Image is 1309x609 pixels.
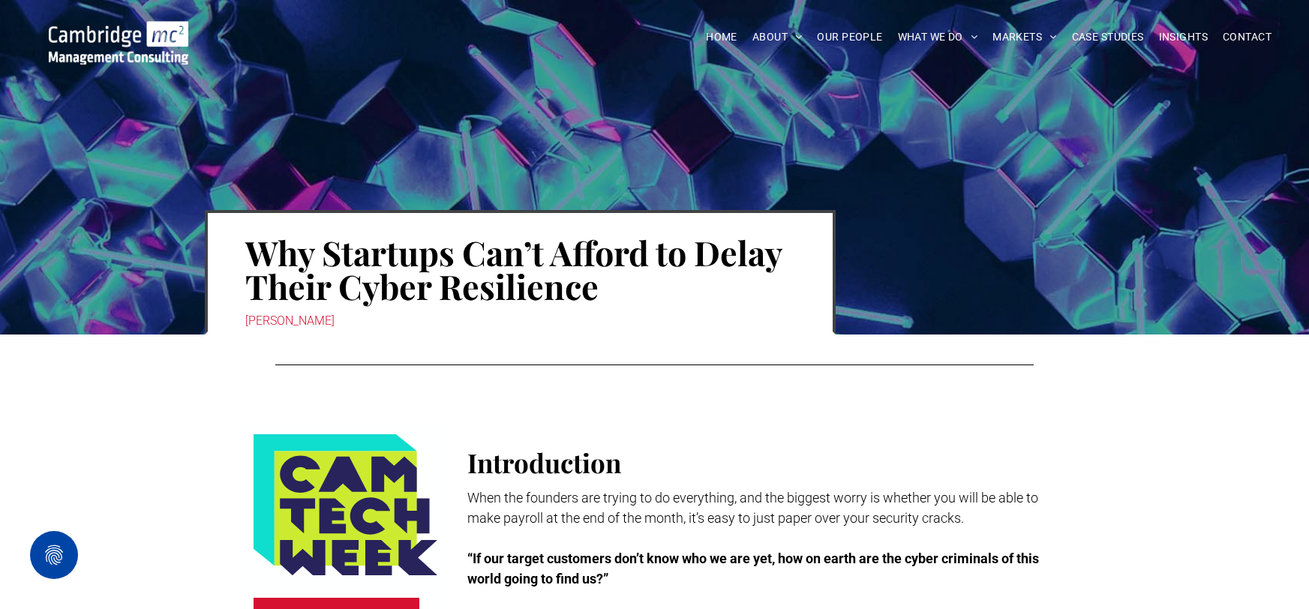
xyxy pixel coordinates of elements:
[467,445,621,480] span: Introduction
[809,25,890,49] a: OUR PEOPLE
[985,25,1064,49] a: MARKETS
[1151,25,1215,49] a: INSIGHTS
[467,490,1038,526] span: When the founders are trying to do everything, and the biggest worry is whether you will be able ...
[245,234,795,304] h1: Why Startups Can’t Afford to Delay Their Cyber Resilience
[49,23,188,39] a: Why Startups Can’t Afford to Delay Their Cyber Resilience | INSIGHTS
[1215,25,1279,49] a: CONTACT
[1064,25,1151,49] a: CASE STUDIES
[698,25,745,49] a: HOME
[890,25,986,49] a: WHAT WE DO
[245,310,795,331] div: [PERSON_NAME]
[49,21,188,64] img: Go to Homepage
[254,434,437,575] img: Logo featuring the words CAM TECH WEEK in bold, dark blue letters on a yellow-green background, w...
[467,550,1039,586] strong: “If our target customers don’t know who we are yet, how on earth are the cyber criminals of this ...
[745,25,810,49] a: ABOUT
